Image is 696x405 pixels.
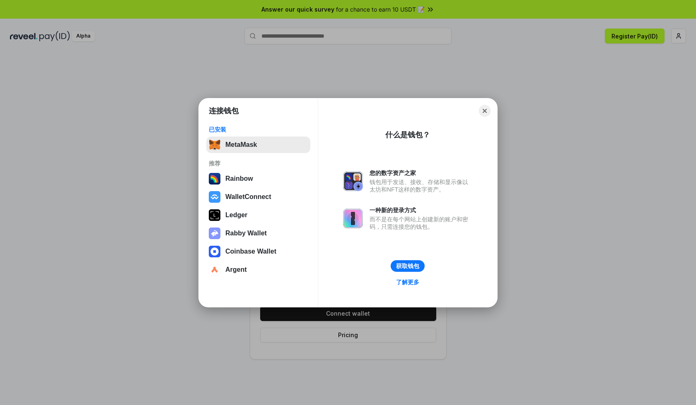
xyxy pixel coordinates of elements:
[225,211,247,219] div: Ledger
[206,243,310,260] button: Coinbase Wallet
[209,160,308,167] div: 推荐
[370,216,472,230] div: 而不是在每个网站上创建新的账户和密码，只需连接您的钱包。
[370,206,472,214] div: 一种新的登录方式
[343,171,363,191] img: svg+xml,%3Csvg%20xmlns%3D%22http%3A%2F%2Fwww.w3.org%2F2000%2Fsvg%22%20fill%3D%22none%22%20viewBox...
[209,139,220,151] img: svg+xml,%3Csvg%20fill%3D%22none%22%20height%3D%2233%22%20viewBox%3D%220%200%2035%2033%22%20width%...
[343,208,363,228] img: svg+xml,%3Csvg%20xmlns%3D%22http%3A%2F%2Fwww.w3.org%2F2000%2Fsvg%22%20fill%3D%22none%22%20viewBox...
[370,178,472,193] div: 钱包用于发送、接收、存储和显示像以太坊和NFT这样的数字资产。
[479,105,491,117] button: Close
[385,130,430,140] div: 什么是钱包？
[225,193,271,201] div: WalletConnect
[206,137,310,153] button: MetaMask
[209,191,220,203] img: svg+xml,%3Csvg%20width%3D%2228%22%20height%3D%2228%22%20viewBox%3D%220%200%2028%2028%22%20fill%3D...
[396,262,419,270] div: 获取钱包
[209,209,220,221] img: svg+xml,%3Csvg%20xmlns%3D%22http%3A%2F%2Fwww.w3.org%2F2000%2Fsvg%22%20width%3D%2228%22%20height%3...
[370,169,472,177] div: 您的数字资产之家
[206,225,310,242] button: Rabby Wallet
[225,175,253,182] div: Rainbow
[209,106,239,116] h1: 连接钱包
[206,170,310,187] button: Rainbow
[206,261,310,278] button: Argent
[225,141,257,149] div: MetaMask
[396,278,419,286] div: 了解更多
[206,189,310,205] button: WalletConnect
[225,248,276,255] div: Coinbase Wallet
[391,277,424,288] a: 了解更多
[209,173,220,185] img: svg+xml,%3Csvg%20width%3D%22120%22%20height%3D%22120%22%20viewBox%3D%220%200%20120%20120%22%20fil...
[209,246,220,257] img: svg+xml,%3Csvg%20width%3D%2228%22%20height%3D%2228%22%20viewBox%3D%220%200%2028%2028%22%20fill%3D...
[209,126,308,133] div: 已安装
[206,207,310,223] button: Ledger
[391,260,425,272] button: 获取钱包
[225,230,267,237] div: Rabby Wallet
[209,264,220,276] img: svg+xml,%3Csvg%20width%3D%2228%22%20height%3D%2228%22%20viewBox%3D%220%200%2028%2028%22%20fill%3D...
[209,228,220,239] img: svg+xml,%3Csvg%20xmlns%3D%22http%3A%2F%2Fwww.w3.org%2F2000%2Fsvg%22%20fill%3D%22none%22%20viewBox...
[225,266,247,273] div: Argent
